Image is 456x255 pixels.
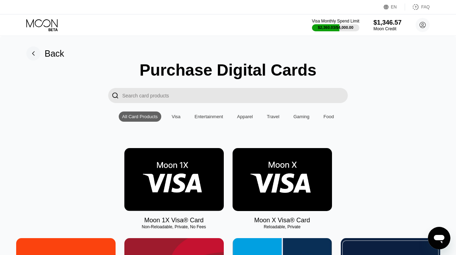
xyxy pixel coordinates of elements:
div: Visa [172,114,181,119]
div: Gaming [293,114,310,119]
div:  [112,91,119,100]
div: Purchase Digital Cards [139,60,317,79]
iframe: Кнопка запуска окна обмена сообщениями [428,227,450,249]
div: Travel [267,114,280,119]
div: FAQ [421,5,430,9]
div: Back [26,46,64,60]
div: Non-Reloadable, Private, No Fees [124,224,224,229]
div: EN [384,4,405,11]
div: Moon X Visa® Card [254,217,310,224]
div: Moon Credit [373,26,402,31]
div:  [108,88,122,103]
div: Gaming [290,111,313,122]
div: Entertainment [191,111,227,122]
div: Apparel [234,111,256,122]
div: Visa [168,111,184,122]
div: $1,346.57Moon Credit [373,19,402,31]
div: Moon 1X Visa® Card [144,217,203,224]
div: Travel [263,111,283,122]
input: Search card products [122,88,348,103]
div: Entertainment [195,114,223,119]
div: $1,346.57 [373,19,402,26]
div: $2,360.03 / $4,000.00 [318,25,353,30]
div: EN [391,5,397,9]
div: Food [324,114,334,119]
div: All Card Products [119,111,161,122]
div: All Card Products [122,114,158,119]
div: Food [320,111,338,122]
div: Apparel [237,114,253,119]
div: Reloadable, Private [233,224,332,229]
div: Back [45,49,64,59]
div: Visa Monthly Spend Limit [312,19,359,24]
div: Visa Monthly Spend Limit$2,360.03/$4,000.00 [312,19,359,31]
div: FAQ [405,4,430,11]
